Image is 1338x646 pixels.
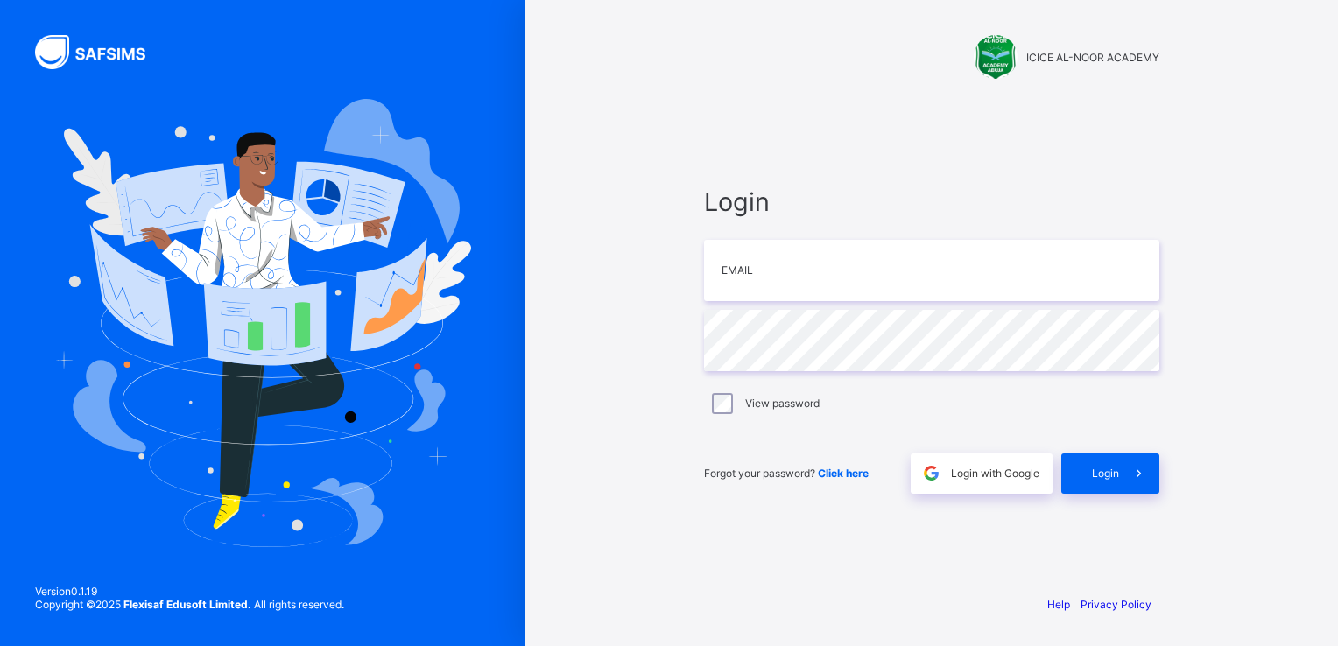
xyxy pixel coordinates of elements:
img: SAFSIMS Logo [35,35,166,69]
span: ICICE AL-NOOR ACADEMY [1026,51,1159,64]
span: Login [704,186,1159,217]
span: Version 0.1.19 [35,585,344,598]
a: Click here [818,467,869,480]
a: Help [1047,598,1070,611]
span: Login with Google [951,467,1039,480]
img: google.396cfc9801f0270233282035f929180a.svg [921,463,941,483]
strong: Flexisaf Edusoft Limited. [123,598,251,611]
span: Forgot your password? [704,467,869,480]
span: Login [1092,467,1119,480]
span: Copyright © 2025 All rights reserved. [35,598,344,611]
img: Hero Image [54,99,471,547]
label: View password [745,397,820,410]
a: Privacy Policy [1081,598,1151,611]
